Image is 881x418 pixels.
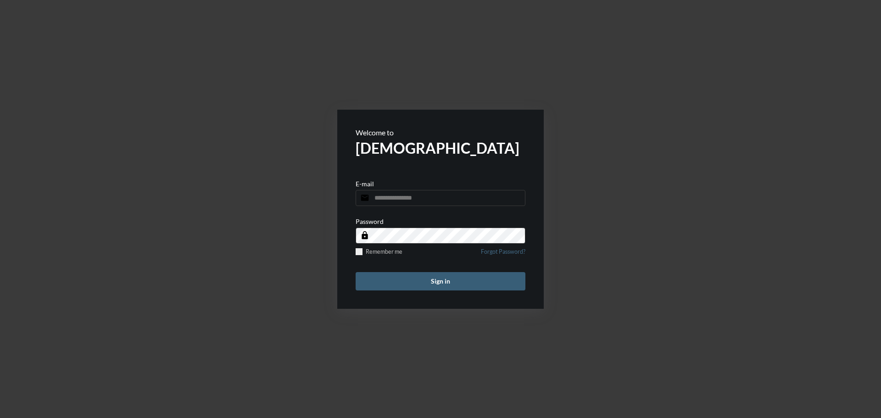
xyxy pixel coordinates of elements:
[356,217,384,225] p: Password
[481,248,525,261] a: Forgot Password?
[356,139,525,157] h2: [DEMOGRAPHIC_DATA]
[356,272,525,290] button: Sign in
[356,248,402,255] label: Remember me
[356,180,374,188] p: E-mail
[356,128,525,137] p: Welcome to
